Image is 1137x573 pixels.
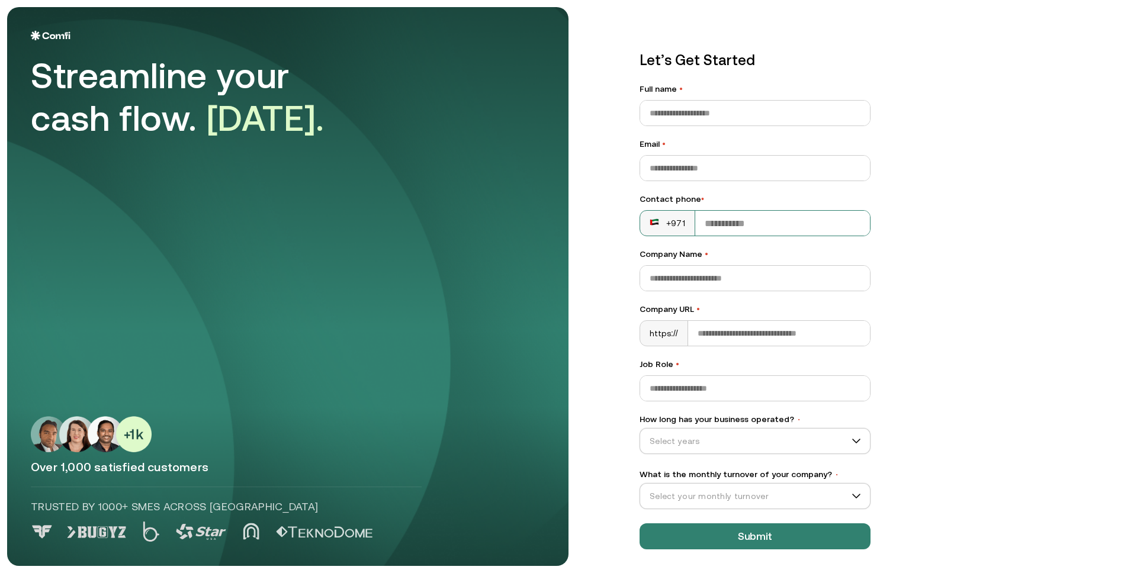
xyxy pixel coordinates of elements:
[31,31,70,40] img: Logo
[701,194,704,204] span: •
[640,523,871,549] button: Submit
[640,321,688,346] div: https://
[650,217,685,229] div: +971
[640,413,871,426] label: How long has your business operated?
[640,193,871,205] div: Contact phone
[31,459,545,475] p: Over 1,000 satisfied customers
[834,471,839,479] span: •
[243,523,259,540] img: Logo 4
[31,54,362,140] div: Streamline your cash flow.
[696,304,700,314] span: •
[640,138,871,150] label: Email
[176,524,226,540] img: Logo 3
[640,303,871,316] label: Company URL
[640,248,871,260] label: Company Name
[143,522,159,542] img: Logo 2
[676,359,679,369] span: •
[276,526,372,538] img: Logo 5
[796,416,801,424] span: •
[207,98,325,139] span: [DATE].
[31,525,53,539] img: Logo 0
[640,50,871,71] p: Let’s Get Started
[640,83,871,95] label: Full name
[640,358,871,371] label: Job Role
[705,249,708,259] span: •
[640,468,871,481] label: What is the monthly turnover of your company?
[31,499,422,514] p: Trusted by 1000+ SMEs across [GEOGRAPHIC_DATA]
[67,526,126,538] img: Logo 1
[679,84,683,94] span: •
[662,139,666,149] span: •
